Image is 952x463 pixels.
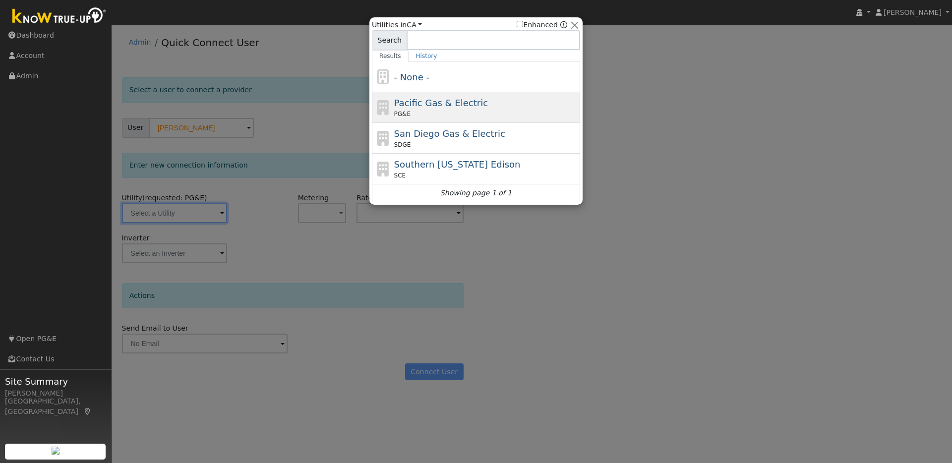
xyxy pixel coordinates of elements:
a: Results [372,50,409,62]
a: History [409,50,445,62]
span: Search [372,30,407,50]
span: SDGE [394,140,411,149]
span: - None - [394,72,429,82]
span: Southern [US_STATE] Edison [394,159,521,170]
span: San Diego Gas & Electric [394,128,505,139]
input: Enhanced [517,21,523,27]
span: Pacific Gas & Electric [394,98,488,108]
div: [PERSON_NAME] [5,388,106,399]
a: Map [83,407,92,415]
a: Enhanced Providers [560,21,567,29]
img: Know True-Up [7,5,112,28]
span: Show enhanced providers [517,20,567,30]
span: Utilities in [372,20,422,30]
img: retrieve [52,447,59,455]
a: CA [407,21,422,29]
span: Site Summary [5,375,106,388]
div: [GEOGRAPHIC_DATA], [GEOGRAPHIC_DATA] [5,396,106,417]
i: Showing page 1 of 1 [440,188,512,198]
label: Enhanced [517,20,558,30]
span: PG&E [394,110,411,118]
span: [PERSON_NAME] [884,8,942,16]
span: SCE [394,171,406,180]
